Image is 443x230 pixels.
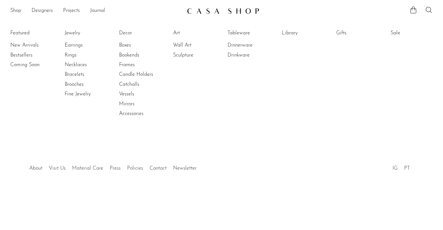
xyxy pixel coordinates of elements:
[173,42,221,49] a: Wall Art
[10,7,21,15] a: Shop
[119,71,167,78] a: Candle Holders
[119,101,167,108] a: Mirrors
[119,52,167,59] a: Bookends
[65,61,113,68] a: Necklaces
[119,30,167,37] a: Decor
[29,166,42,171] a: About
[119,42,167,49] a: Boxes
[391,30,439,37] a: Sale
[65,42,113,49] a: Earrings
[90,7,105,15] a: Journal
[110,166,121,171] a: Press
[173,52,221,59] a: Sculpture
[65,71,113,78] a: Bracelets
[391,28,439,40] ul: Sale
[10,61,59,68] a: Coming Soon
[282,28,330,40] ul: Library
[49,166,66,171] a: Visit Us
[65,28,113,99] ul: Jewelry
[336,30,384,37] a: Gifts
[10,40,59,70] ul: Featured
[119,81,167,88] a: Catchalls
[119,91,167,98] a: Vessels
[227,42,276,49] a: Dinnerware
[10,5,182,16] ul: NEW HEADER MENU
[72,166,103,171] a: Material Care
[282,30,330,37] a: Library
[227,52,276,59] a: Drinkware
[65,91,113,98] a: Fine Jewelry
[404,166,410,171] a: PT
[392,166,398,171] a: IG
[150,166,167,171] a: Contact
[32,7,53,15] a: Designers
[63,7,80,15] a: Projects
[65,30,113,37] a: Jewelry
[10,52,59,59] a: Bestsellers
[336,28,384,40] ul: Gifts
[26,161,200,173] ul: Quick links
[227,28,276,60] ul: Tableware
[389,161,413,173] ul: Social Medias
[127,166,143,171] a: Policies
[10,42,59,49] a: New Arrivals
[227,30,276,37] a: Tableware
[119,28,167,119] ul: Decor
[65,52,113,59] a: Rings
[173,30,221,37] a: Art
[10,5,182,16] nav: Desktop navigation
[119,61,167,68] a: Frames
[119,110,167,117] a: Accessories
[65,81,113,88] a: Brooches
[173,28,221,60] ul: Art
